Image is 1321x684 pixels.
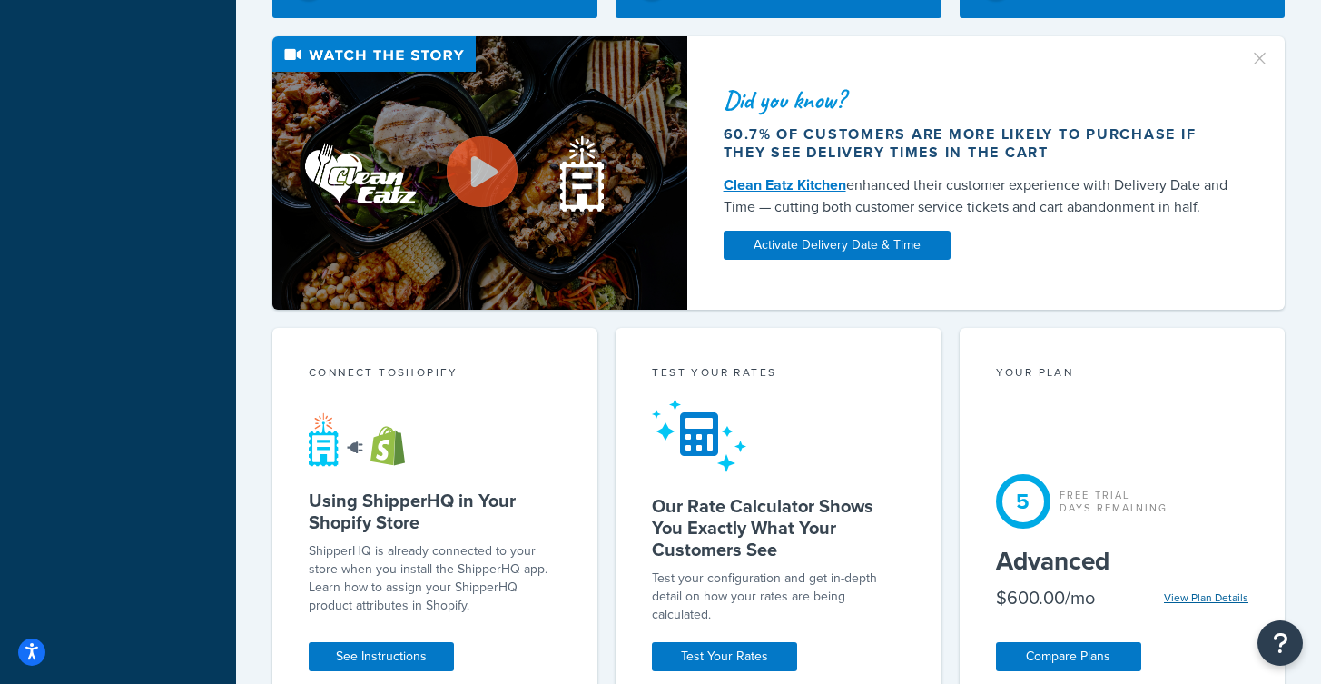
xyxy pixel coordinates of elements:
a: Clean Eatz Kitchen [724,174,846,195]
a: See Instructions [309,642,454,671]
div: Did you know? [724,87,1241,113]
h5: Advanced [996,547,1248,576]
p: ShipperHQ is already connected to your store when you install the ShipperHQ app. Learn how to ass... [309,542,561,615]
h5: Using ShipperHQ in Your Shopify Store [309,490,561,533]
img: Video thumbnail [272,36,687,310]
h5: Our Rate Calculator Shows You Exactly What Your Customers See [652,495,904,560]
div: 5 [996,474,1050,529]
a: Activate Delivery Date & Time [724,231,951,260]
div: Test your configuration and get in-depth detail on how your rates are being calculated. [652,570,904,624]
img: connect-shq-shopify-9b9a8c5a.svg [309,412,422,467]
div: Test your rates [652,364,904,385]
a: Compare Plans [996,642,1141,671]
div: Connect to Shopify [309,364,561,385]
div: 60.7% of customers are more likely to purchase if they see delivery times in the cart [724,125,1241,162]
div: enhanced their customer experience with Delivery Date and Time — cutting both customer service ti... [724,174,1241,218]
div: $600.00/mo [996,585,1095,610]
div: Your Plan [996,364,1248,385]
button: Open Resource Center [1257,620,1303,666]
a: Test Your Rates [652,642,797,671]
div: Free Trial Days Remaining [1060,489,1168,514]
a: View Plan Details [1164,590,1248,606]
